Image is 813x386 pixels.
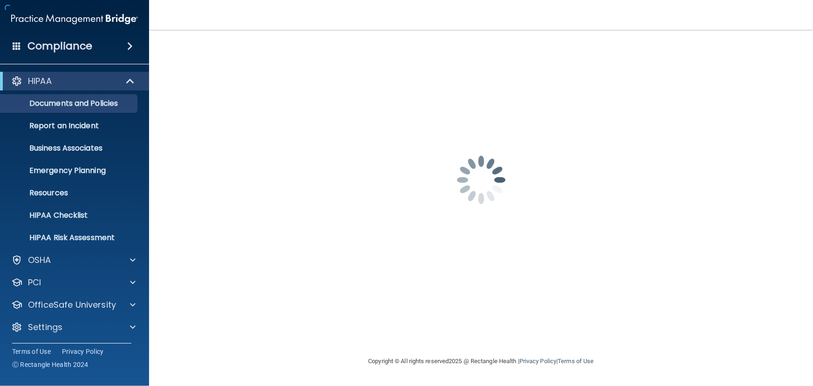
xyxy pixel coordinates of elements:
img: PMB logo [11,10,138,28]
p: Documents and Policies [6,99,133,108]
a: Terms of Use [558,358,594,365]
p: Report an Incident [6,121,133,131]
img: spinner.e123f6fc.gif [435,133,528,227]
p: OSHA [28,255,51,266]
p: HIPAA Risk Assessment [6,233,133,242]
h4: Compliance [27,40,92,53]
div: Copyright © All rights reserved 2025 @ Rectangle Health | | [311,346,651,376]
p: HIPAA [28,76,52,87]
p: HIPAA Checklist [6,211,133,220]
a: Privacy Policy [519,358,556,365]
a: OSHA [11,255,136,266]
p: Business Associates [6,144,133,153]
p: Settings [28,322,62,333]
a: Privacy Policy [62,347,104,356]
p: Emergency Planning [6,166,133,175]
span: Ⓒ Rectangle Health 2024 [12,360,89,369]
p: PCI [28,277,41,288]
a: Settings [11,322,136,333]
p: OfficeSafe University [28,299,116,310]
a: Terms of Use [12,347,51,356]
a: PCI [11,277,136,288]
a: OfficeSafe University [11,299,136,310]
a: HIPAA [11,76,135,87]
p: Resources [6,188,133,198]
